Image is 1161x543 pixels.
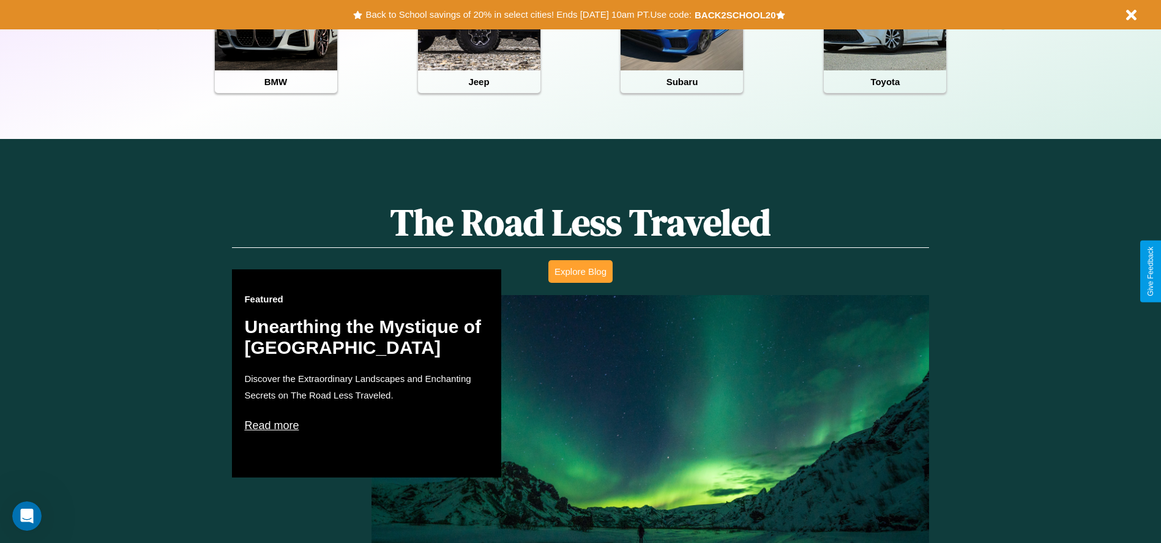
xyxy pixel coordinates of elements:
h2: Unearthing the Mystique of [GEOGRAPHIC_DATA] [244,316,489,358]
h1: The Road Less Traveled [232,197,928,248]
h4: BMW [215,70,337,93]
p: Discover the Extraordinary Landscapes and Enchanting Secrets on The Road Less Traveled. [244,370,489,403]
h4: Subaru [621,70,743,93]
div: Give Feedback [1146,247,1155,296]
h4: Jeep [418,70,540,93]
h4: Toyota [824,70,946,93]
h3: Featured [244,294,489,304]
button: Explore Blog [548,260,613,283]
b: BACK2SCHOOL20 [695,10,776,20]
p: Read more [244,416,489,435]
iframe: Intercom live chat [12,501,42,531]
button: Back to School savings of 20% in select cities! Ends [DATE] 10am PT.Use code: [362,6,694,23]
